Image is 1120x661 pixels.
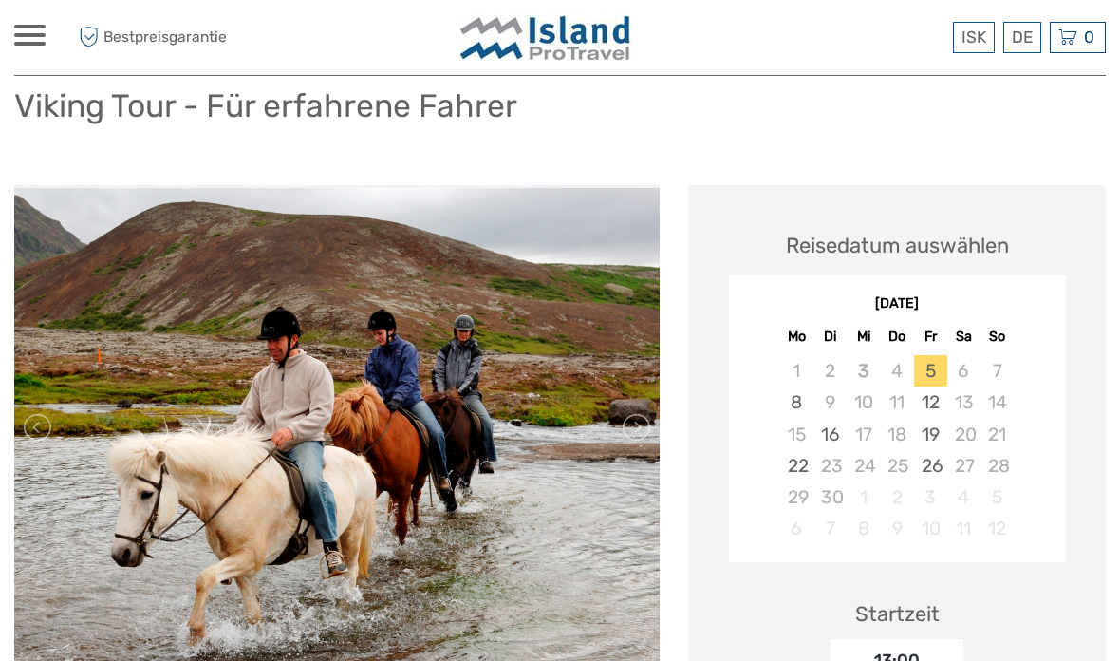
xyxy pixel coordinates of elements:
div: Not available Montag, 1. September 2025 [780,355,813,387]
div: Not available Sonntag, 5. Oktober 2025 [980,482,1014,513]
div: Not available Mittwoch, 17. September 2025 [847,419,880,450]
div: Not available Sonntag, 28. September 2025 [980,450,1014,482]
div: Not available Samstag, 27. September 2025 [947,450,980,482]
div: Fr [914,324,947,349]
div: Not available Dienstag, 7. Oktober 2025 [813,513,847,544]
div: Choose Montag, 8. September 2025 [780,387,813,418]
div: Mo [780,324,813,349]
div: Not available Sonntag, 21. September 2025 [980,419,1014,450]
div: Not available Donnerstag, 25. September 2025 [880,450,913,482]
div: Not available Mittwoch, 1. Oktober 2025 [847,482,880,513]
div: Not available Samstag, 13. September 2025 [947,387,980,418]
div: Not available Dienstag, 9. September 2025 [813,387,847,418]
div: Not available Sonntag, 14. September 2025 [980,387,1014,418]
div: Not available Dienstag, 2. September 2025 [813,355,847,387]
div: So [980,324,1014,349]
div: Choose Dienstag, 16. September 2025 [813,419,847,450]
div: Not available Donnerstag, 11. September 2025 [880,387,913,418]
img: Iceland ProTravel [460,14,631,61]
span: Bestpreisgarantie [74,22,288,53]
div: Not available Samstag, 4. Oktober 2025 [947,482,980,513]
div: Sa [947,324,980,349]
div: Not available Donnerstag, 2. Oktober 2025 [880,482,913,513]
div: Not available Dienstag, 23. September 2025 [813,450,847,482]
div: Not available Sonntag, 12. Oktober 2025 [980,513,1014,544]
div: Mi [847,324,880,349]
div: Not available Montag, 15. September 2025 [780,419,813,450]
span: ISK [961,28,986,47]
div: Reisedatum auswählen [786,231,1009,260]
div: month 2025-09 [735,355,1059,544]
div: Not available Donnerstag, 9. Oktober 2025 [880,513,913,544]
div: Di [813,324,847,349]
div: Not available Mittwoch, 24. September 2025 [847,450,880,482]
span: 0 [1081,28,1097,47]
div: Not available Samstag, 6. September 2025 [947,355,980,387]
div: Not available Montag, 6. Oktober 2025 [780,513,813,544]
div: Choose Montag, 22. September 2025 [780,450,813,482]
div: Not available Freitag, 3. Oktober 2025 [914,482,947,513]
h1: Viking Tour - Für erfahrene Fahrer [14,86,517,125]
div: Choose Freitag, 5. September 2025 [914,355,947,387]
div: [DATE] [729,294,1066,314]
div: Not available Sonntag, 7. September 2025 [980,355,1014,387]
div: DE [1003,22,1041,53]
div: Not available Mittwoch, 10. September 2025 [847,387,880,418]
div: Not available Donnerstag, 18. September 2025 [880,419,913,450]
div: Choose Freitag, 26. September 2025 [914,450,947,482]
div: Choose Freitag, 19. September 2025 [914,419,947,450]
div: Not available Samstag, 20. September 2025 [947,419,980,450]
div: Choose Freitag, 12. September 2025 [914,387,947,418]
div: Startzeit [855,599,940,629]
div: Not available Mittwoch, 8. Oktober 2025 [847,513,880,544]
div: Not available Montag, 29. September 2025 [780,482,813,513]
div: Not available Samstag, 11. Oktober 2025 [947,513,980,544]
button: Open LiveChat chat widget [15,8,72,65]
div: Not available Freitag, 10. Oktober 2025 [914,513,947,544]
div: Not available Mittwoch, 3. September 2025 [847,355,880,387]
div: Not available Donnerstag, 4. September 2025 [880,355,913,387]
div: Not available Dienstag, 30. September 2025 [813,482,847,513]
div: Do [880,324,913,349]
